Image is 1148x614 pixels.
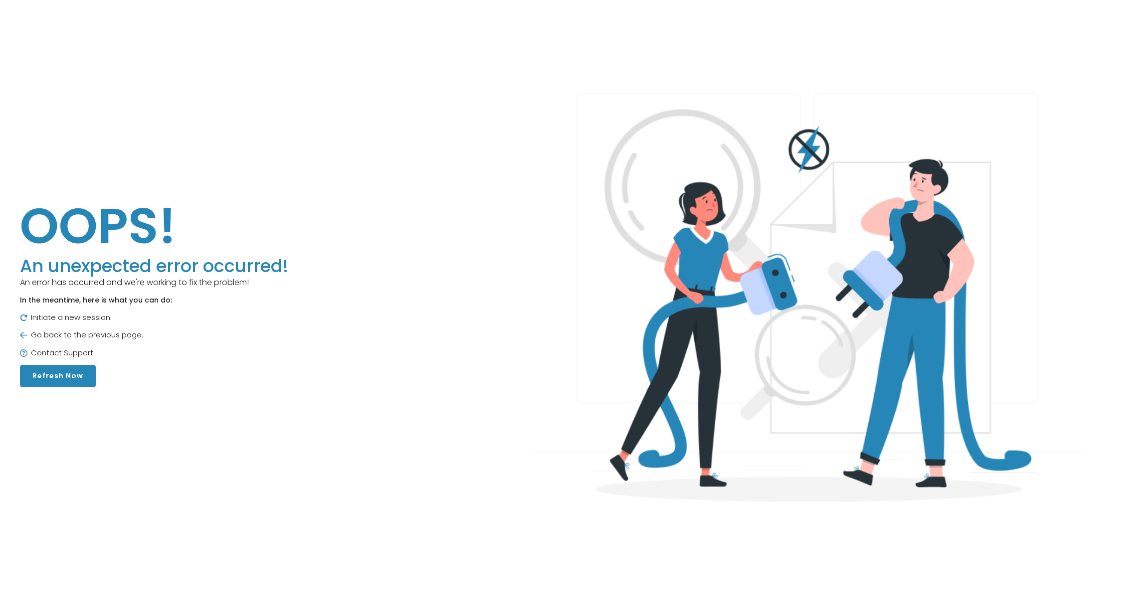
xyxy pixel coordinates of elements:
[20,196,288,256] h1: OOPS!
[20,347,288,359] p: Contact Support.
[20,295,288,306] p: In the meantime, here is what you can do:
[20,277,288,289] p: An error has occurred and we're working to fix the problem!
[20,256,288,277] h3: An unexpected error occurred!
[20,329,288,341] p: Go back to the previous page.
[20,365,96,387] button: Refresh Now
[20,312,288,323] p: Initiate a new session.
